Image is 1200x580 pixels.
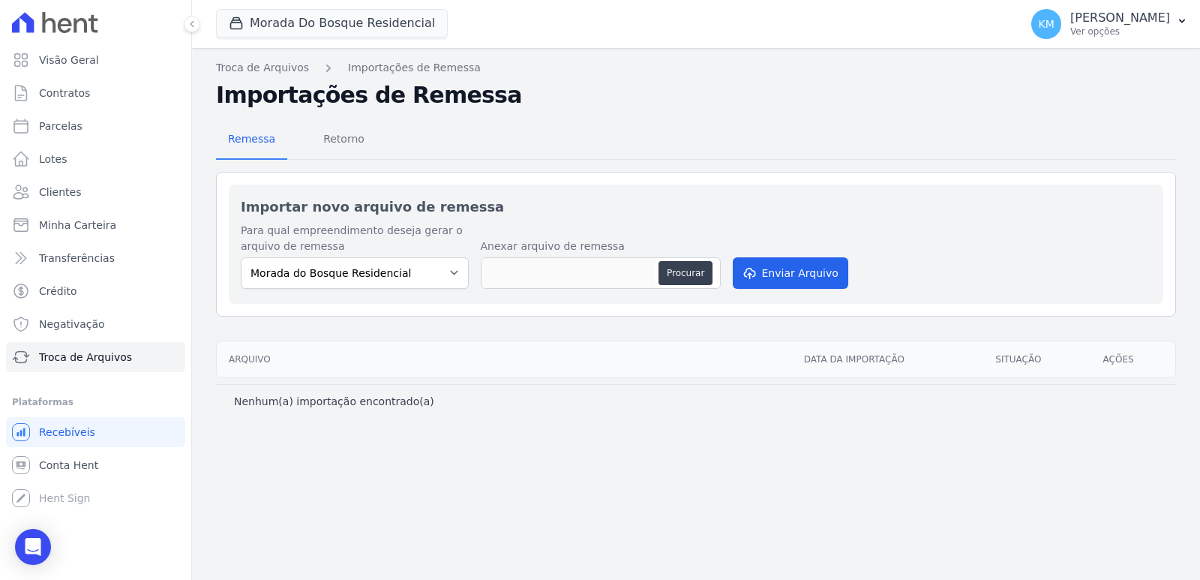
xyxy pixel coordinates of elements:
a: Remessa [216,121,287,160]
th: Situação [983,341,1090,377]
button: KM [PERSON_NAME] Ver opções [1019,3,1200,45]
span: Crédito [39,284,77,299]
p: Nenhum(a) importação encontrado(a) [234,394,434,409]
span: Remessa [219,124,284,154]
div: Plataformas [12,393,179,411]
span: Troca de Arquivos [39,350,132,365]
span: Minha Carteira [39,218,116,233]
a: Visão Geral [6,45,185,75]
h2: Importações de Remessa [216,82,1176,109]
a: Crédito [6,276,185,306]
a: Recebíveis [6,417,185,447]
div: Open Intercom Messenger [15,529,51,565]
button: Morada Do Bosque Residencial [216,9,448,38]
a: Troca de Arquivos [6,342,185,372]
span: Negativação [39,317,105,332]
label: Para qual empreendimento deseja gerar o arquivo de remessa [241,223,469,254]
label: Anexar arquivo de remessa [481,239,721,254]
a: Importações de Remessa [348,60,481,76]
span: Parcelas [39,119,82,134]
span: Transferências [39,251,115,266]
a: Negativação [6,309,185,339]
nav: Breadcrumb [216,60,1176,76]
a: Transferências [6,243,185,273]
span: Contratos [39,86,90,101]
nav: Tab selector [216,121,376,160]
span: Lotes [39,152,67,167]
th: Arquivo [217,341,792,377]
button: Procurar [658,261,712,285]
th: Ações [1091,341,1175,377]
span: Visão Geral [39,53,99,68]
span: Recebíveis [39,425,95,440]
a: Contratos [6,78,185,108]
a: Parcelas [6,111,185,141]
a: Minha Carteira [6,210,185,240]
span: Retorno [314,124,373,154]
h2: Importar novo arquivo de remessa [241,197,1151,217]
a: Troca de Arquivos [216,60,309,76]
a: Retorno [311,121,376,160]
a: Clientes [6,177,185,207]
span: KM [1038,19,1054,29]
th: Data da Importação [792,341,984,377]
span: Conta Hent [39,458,98,473]
span: Clientes [39,185,81,200]
a: Conta Hent [6,450,185,480]
p: [PERSON_NAME] [1070,11,1170,26]
button: Enviar Arquivo [733,257,848,289]
a: Lotes [6,144,185,174]
p: Ver opções [1070,26,1170,38]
